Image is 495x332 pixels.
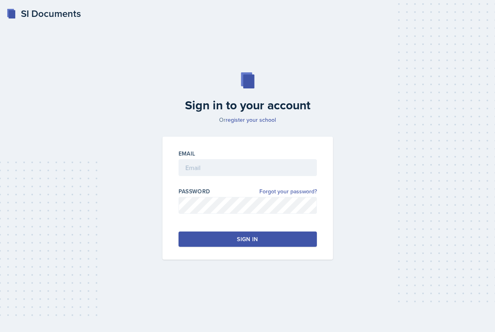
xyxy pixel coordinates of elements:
[226,116,276,124] a: register your school
[179,232,317,247] button: Sign in
[6,6,81,21] a: SI Documents
[237,235,258,243] div: Sign in
[158,116,338,124] p: Or
[179,187,210,195] label: Password
[158,98,338,113] h2: Sign in to your account
[179,150,195,158] label: Email
[179,159,317,176] input: Email
[259,187,317,196] a: Forgot your password?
